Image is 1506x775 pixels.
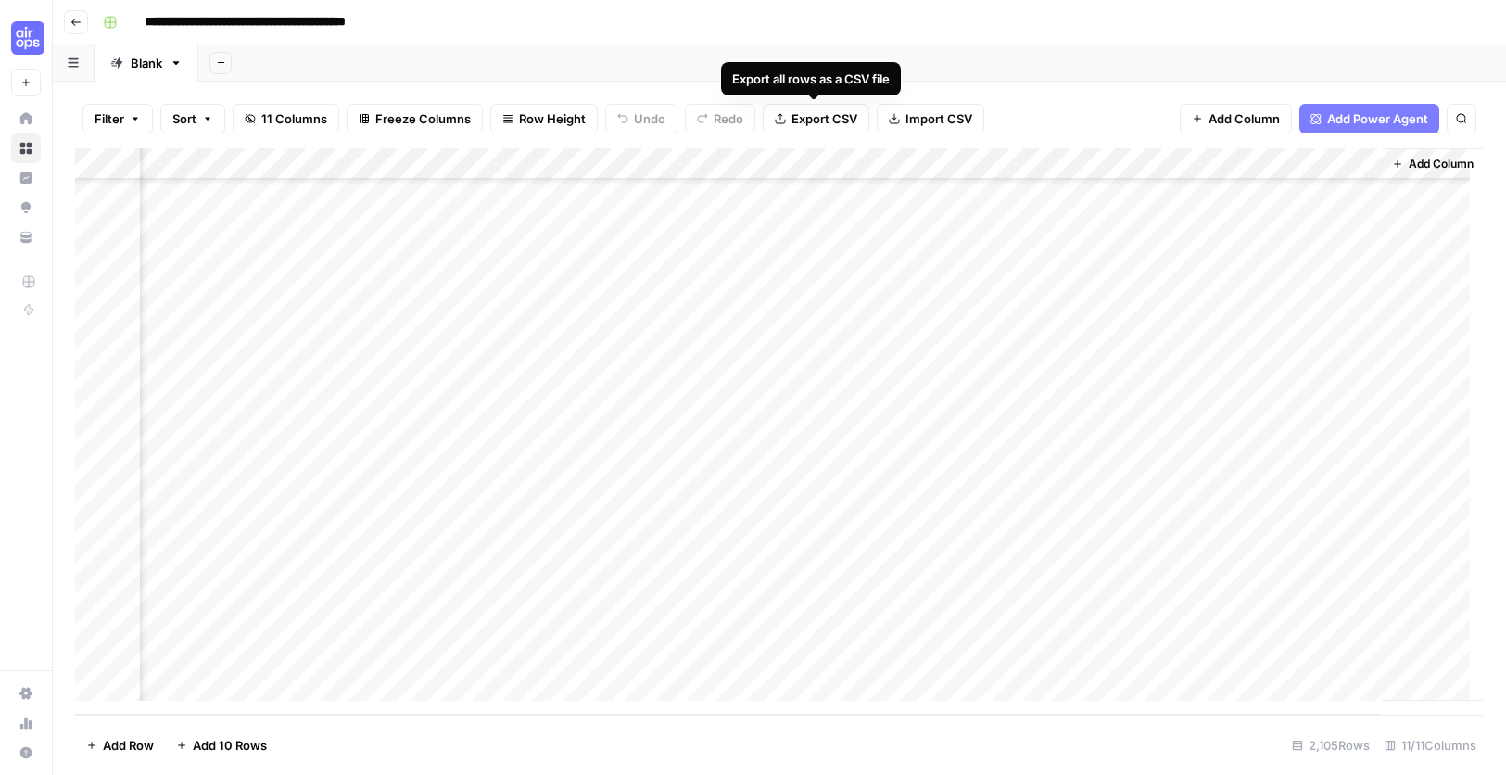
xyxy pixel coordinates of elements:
a: Opportunities [11,193,41,222]
button: Freeze Columns [347,104,483,133]
span: Add Column [1209,109,1280,128]
button: Export CSV [763,104,869,133]
div: Export all rows as a CSV file [732,70,890,88]
span: Add Column [1409,156,1474,172]
button: Redo [685,104,755,133]
a: Insights [11,163,41,193]
span: Redo [714,109,743,128]
button: Row Height [490,104,598,133]
button: Help + Support [11,738,41,768]
span: Sort [172,109,196,128]
button: Add Column [1180,104,1292,133]
button: Add 10 Rows [165,731,278,760]
a: Settings [11,679,41,708]
span: 11 Columns [261,109,327,128]
button: Add Power Agent [1299,104,1439,133]
button: Filter [82,104,153,133]
a: Home [11,104,41,133]
a: Blank [95,44,198,82]
span: Row Height [519,109,586,128]
img: Cohort 5 Logo [11,21,44,55]
button: Undo [605,104,677,133]
button: Sort [160,104,225,133]
span: Export CSV [791,109,857,128]
a: Your Data [11,222,41,252]
span: Freeze Columns [375,109,471,128]
div: 2,105 Rows [1285,731,1377,760]
button: Add Row [75,731,165,760]
button: Add Column [1385,152,1481,176]
span: Undo [634,109,665,128]
button: Import CSV [877,104,984,133]
span: Import CSV [905,109,972,128]
div: Blank [131,54,162,72]
div: 11/11 Columns [1377,731,1484,760]
span: Add 10 Rows [193,736,267,755]
a: Browse [11,133,41,163]
span: Add Row [103,736,154,755]
button: 11 Columns [233,104,339,133]
span: Add Power Agent [1327,109,1428,128]
button: Workspace: Cohort 5 [11,15,41,61]
a: Usage [11,708,41,738]
span: Filter [95,109,124,128]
